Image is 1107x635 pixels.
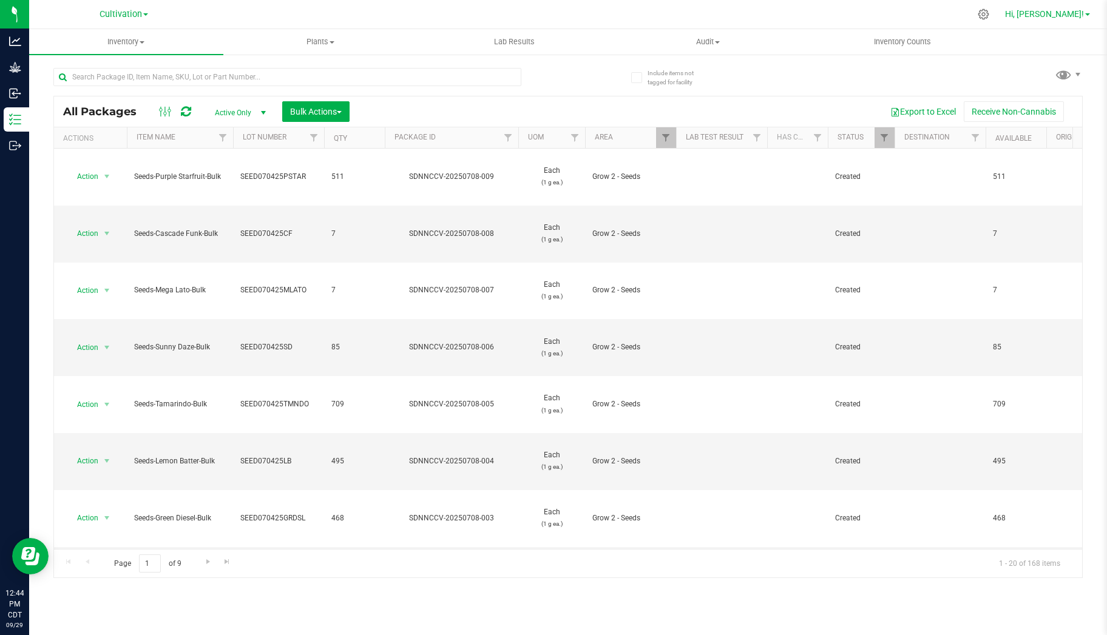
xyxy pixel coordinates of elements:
span: Page of 9 [104,554,191,573]
a: Filter [966,127,986,148]
div: SDNNCCV-20250708-003 [383,512,520,524]
a: Lot Number [243,133,286,141]
div: Manage settings [976,8,991,20]
span: Grow 2 - Seeds [592,455,669,467]
span: 511 [331,171,377,183]
span: Audit [612,36,805,47]
span: Each [526,222,578,245]
a: Destination [904,133,950,141]
div: SDNNCCV-20250708-009 [383,171,520,183]
span: Seeds-Purple Starfruit-Bulk [134,171,226,183]
input: 1 [139,554,161,573]
span: SEED070425PSTAR [240,171,317,183]
span: Seeds-Cascade Funk-Bulk [134,228,226,240]
span: Inventory [29,36,223,47]
a: Filter [747,127,767,148]
span: 709 [331,398,377,410]
p: (1 g ea.) [526,461,578,472]
a: Filter [304,127,324,148]
span: Action [66,509,99,526]
span: Each [526,165,578,188]
span: Action [66,339,99,356]
a: Go to the last page [218,554,236,571]
span: Plants [224,36,417,47]
span: select [100,339,115,356]
span: 85 [331,341,377,353]
span: Created [835,455,887,467]
inline-svg: Inbound [9,87,21,99]
span: Bulk Actions [290,107,342,116]
div: SDNNCCV-20250708-004 [383,455,520,467]
span: SEED070425GRDSL [240,512,317,524]
iframe: Resource center [12,538,49,574]
span: SEED070425CF [240,228,317,240]
span: Grow 2 - Seeds [592,512,669,524]
th: Has COA [767,127,828,149]
button: Receive Non-Cannabis [964,101,1064,122]
span: select [100,282,115,299]
a: Package ID [394,133,436,141]
span: Action [66,396,99,413]
a: Filter [808,127,828,148]
a: Filter [498,127,518,148]
span: Grow 2 - Seeds [592,398,669,410]
a: Area [595,133,613,141]
span: Created [835,228,887,240]
span: Include items not tagged for facility [648,69,708,87]
span: Seeds-Lemon Batter-Bulk [134,455,226,467]
span: Action [66,225,99,242]
span: Seeds-Mega Lato-Bulk [134,284,226,296]
span: Grow 2 - Seeds [592,284,669,296]
span: Created [835,512,887,524]
span: 85 [993,341,1039,353]
a: Audit [611,29,805,55]
a: Filter [213,127,233,148]
inline-svg: Inventory [9,113,21,126]
span: All Packages [63,105,149,118]
div: SDNNCCV-20250708-008 [383,228,520,240]
span: Seeds-Green Diesel-Bulk [134,512,226,524]
span: SEED070425MLATO [240,284,317,296]
span: Each [526,449,578,472]
span: Action [66,282,99,299]
div: SDNNCCV-20250708-007 [383,284,520,296]
span: Each [526,279,578,302]
span: select [100,452,115,469]
a: Available [995,134,1032,143]
span: select [100,168,115,185]
p: (1 g ea.) [526,518,578,529]
div: Actions [63,134,122,143]
p: (1 g ea.) [526,405,578,416]
span: Created [835,171,887,183]
a: Inventory [29,29,223,55]
a: Filter [875,127,895,148]
a: Filter [565,127,585,148]
p: (1 g ea.) [526,291,578,302]
p: (1 g ea.) [526,234,578,245]
a: Filter [656,127,676,148]
span: 511 [993,171,1039,183]
div: SDNNCCV-20250708-006 [383,341,520,353]
span: Action [66,168,99,185]
span: Lab Results [478,36,551,47]
span: 1 - 20 of 168 items [989,554,1070,573]
span: 468 [993,512,1039,524]
inline-svg: Grow [9,61,21,73]
a: Status [838,133,864,141]
span: select [100,225,115,242]
span: 495 [993,455,1039,467]
span: 7 [331,284,377,296]
span: Seeds-Tamarindo-Bulk [134,398,226,410]
span: select [100,509,115,526]
span: 709 [993,398,1039,410]
span: SEED070425LB [240,455,317,467]
p: (1 g ea.) [526,176,578,188]
a: Plants [223,29,418,55]
p: (1 g ea.) [526,348,578,359]
inline-svg: Analytics [9,35,21,47]
span: SEED070425TMNDO [240,398,317,410]
a: Go to the next page [199,554,217,571]
span: select [100,396,115,413]
a: Item Name [137,133,175,141]
span: Created [835,341,887,353]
